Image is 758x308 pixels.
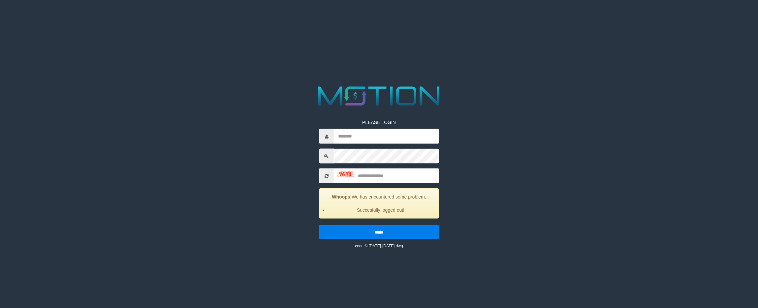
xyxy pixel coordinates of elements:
[328,207,434,213] li: Succesfully logged out!
[319,188,439,219] div: We has encountered some problem.
[332,194,352,200] strong: Whoops!
[313,83,445,109] img: MOTION_logo.png
[319,119,439,126] p: PLEASE LOGIN
[337,170,354,177] img: captcha
[355,244,403,248] small: code © [DATE]-[DATE] dwg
